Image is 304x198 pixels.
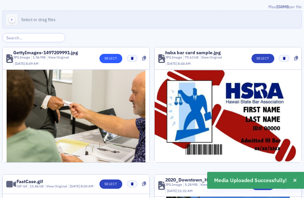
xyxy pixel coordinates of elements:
div: GIF Gif [17,184,27,189]
span: [DATE] [167,188,178,193]
div: 1.56 MB [31,55,46,60]
span: 8:00 AM [81,184,94,188]
div: 75.63 kB [183,55,199,60]
div: GettyImages-1497209991.jpg [13,50,78,55]
div: JPG Image [13,55,30,60]
span: 8:44 AM [178,61,191,66]
div: 5.28 MB [183,182,198,187]
button: Select [99,54,122,63]
span: [DATE] [15,61,26,66]
button: Select or drag files [2,11,302,28]
button: Select [251,54,274,63]
span: 8:49 AM [26,61,39,66]
span: Select or drag files [21,17,56,22]
span: [DATE] [167,61,178,66]
span: 250MB [276,4,289,9]
span: [DATE] [70,184,81,188]
span: 11:31 AM [178,188,193,193]
div: hsba bar card sample.jpg [165,50,221,55]
div: FastCase.gif [17,179,43,184]
div: JPG Image [165,55,182,60]
div: JPG Image [165,182,182,187]
input: Search… [2,33,65,42]
a: View Original [201,55,222,59]
a: View Original [48,55,69,59]
a: View Original [46,184,67,188]
button: Select [99,179,122,189]
a: View Original [200,182,221,187]
div: 13.46 kB [28,184,44,189]
div: Max per file [2,4,302,11]
div: 2020_Downtown_Honolulu_02.jpg [165,178,240,182]
span: Media Uploaded Successfully! [214,177,287,184]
